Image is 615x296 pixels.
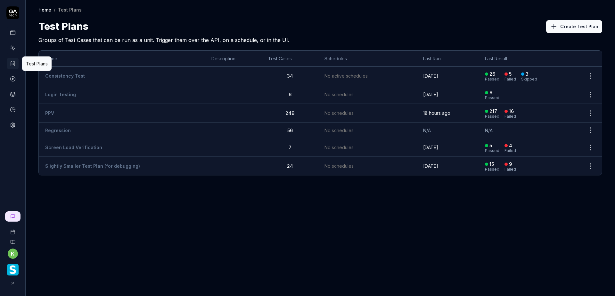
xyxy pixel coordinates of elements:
h1: Test Plans [38,19,88,34]
th: Description [205,51,262,67]
a: Book a call with us [3,224,23,234]
time: [DATE] [423,163,438,169]
div: 217 [489,108,497,114]
a: Documentation [3,234,23,245]
div: Failed [504,149,516,153]
a: Regression [45,128,71,133]
span: No schedules [324,91,354,98]
div: Passed [485,77,499,81]
div: 16 [509,108,514,114]
a: Home [38,6,51,13]
span: 6 [289,92,291,97]
span: 7 [289,145,291,150]
time: [DATE] [423,92,438,97]
div: Passed [485,167,499,171]
h2: Groups of Test Cases that can be run as a unit. Trigger them over the API, on a schedule, or in t... [38,34,602,44]
div: 26 [489,71,495,77]
span: No schedules [324,144,354,151]
a: Consistency Test [45,73,85,79]
span: No active schedules [324,72,368,79]
a: New conversation [5,211,20,222]
th: Name [39,51,205,67]
div: Passed [485,149,499,153]
time: [DATE] [423,73,438,79]
span: N/A [423,128,431,133]
time: [DATE] [423,145,438,150]
th: Schedules [318,51,416,67]
a: PPV [45,110,54,116]
div: Test Plans [26,60,48,67]
div: Failed [504,77,516,81]
div: / [54,6,55,13]
button: k [8,249,18,259]
div: Test Plans [58,6,82,13]
div: 9 [509,161,512,167]
th: Last Result [479,51,579,67]
div: 5 [509,71,512,77]
div: 4 [509,143,512,148]
span: 56 [287,128,293,133]
div: Failed [504,114,516,118]
div: Passed [485,114,499,118]
div: 15 [489,161,494,167]
span: No schedules [324,110,354,116]
div: 5 [489,143,492,148]
div: Passed [485,96,499,100]
th: Last Run [417,51,479,67]
button: Create Test Plan [546,20,602,33]
th: Test Cases [262,51,318,67]
span: N/A [485,128,493,133]
span: No schedules [324,163,354,169]
div: Failed [504,167,516,171]
img: Smartlinx Logo [7,264,19,275]
a: Slightly Smaller Test Plan (for debugging) [45,163,140,169]
span: No schedules [324,127,354,134]
time: 18 hours ago [423,110,450,116]
span: 24 [287,163,293,169]
button: Smartlinx Logo [3,259,23,277]
span: 34 [287,73,293,79]
a: Login Testing [45,92,76,97]
a: Screen Load Verification [45,145,102,150]
div: Skipped [521,77,537,81]
div: 3 [526,71,529,77]
div: 6 [489,90,492,96]
span: 249 [285,110,294,116]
